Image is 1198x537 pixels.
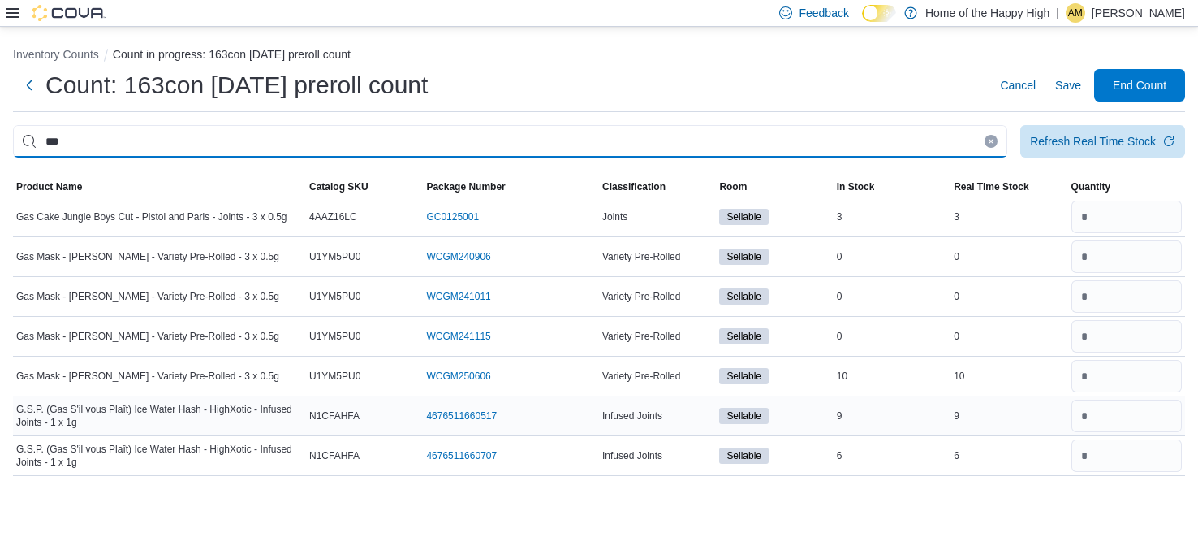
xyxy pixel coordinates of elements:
[1113,77,1166,93] span: End Count
[834,406,950,426] div: 9
[599,177,716,197] button: Classification
[726,409,761,423] span: Sellable
[1030,133,1156,149] div: Refresh Real Time Stock
[45,69,428,102] h1: Count: 163con [DATE] preroll count
[950,287,1067,306] div: 0
[950,177,1067,197] button: Real Time Stock
[426,180,505,193] span: Package Number
[834,366,950,386] div: 10
[1068,177,1185,197] button: Quantity
[13,177,306,197] button: Product Name
[16,370,279,383] span: Gas Mask - [PERSON_NAME] - Variety Pre-Rolled - 3 x 0.5g
[726,369,761,383] span: Sellable
[309,210,357,223] span: 4AAZ16LC
[16,443,303,469] span: G.S.P. (Gas S'il vous Plaît) Ice Water Hash - HighXotic - Infused Joints - 1 x 1g
[602,180,666,193] span: Classification
[13,46,1185,66] nav: An example of EuiBreadcrumbs
[16,290,279,303] span: Gas Mask - [PERSON_NAME] - Variety Pre-Rolled - 3 x 0.5g
[309,330,360,343] span: U1YM5PU0
[1056,3,1059,23] p: |
[1000,77,1036,93] span: Cancel
[309,250,360,263] span: U1YM5PU0
[426,370,490,383] a: WCGM250606
[32,5,106,21] img: Cova
[602,290,680,303] span: Variety Pre-Rolled
[1066,3,1085,23] div: Acheire Muhammad-Almoguea
[726,249,761,264] span: Sellable
[719,368,769,384] span: Sellable
[1068,3,1083,23] span: AM
[13,125,1007,158] input: This is a search bar. After typing your query, hit enter to filter the results lower in the page.
[309,290,360,303] span: U1YM5PU0
[834,446,950,466] div: 6
[16,210,287,223] span: Gas Cake Jungle Boys Cut - Pistol and Paris - Joints - 3 x 0.5g
[13,69,45,102] button: Next
[834,287,950,306] div: 0
[925,3,1049,23] p: Home of the Happy High
[309,370,360,383] span: U1YM5PU0
[602,409,662,422] span: Infused Joints
[719,328,769,344] span: Sellable
[719,180,747,193] span: Room
[309,180,368,193] span: Catalog SKU
[950,327,1067,346] div: 0
[993,69,1042,102] button: Cancel
[719,288,769,305] span: Sellable
[954,180,1028,193] span: Real Time Stock
[16,250,279,263] span: Gas Mask - [PERSON_NAME] - Variety Pre-Rolled - 3 x 0.5g
[426,449,497,462] a: 4676511660707
[837,180,875,193] span: In Stock
[719,448,769,464] span: Sellable
[602,370,680,383] span: Variety Pre-Rolled
[602,330,680,343] span: Variety Pre-Rolled
[309,449,360,462] span: N1CFAHFA
[426,250,490,263] a: WCGM240906
[426,210,479,223] a: GC0125001
[726,210,761,224] span: Sellable
[950,247,1067,266] div: 0
[1094,69,1185,102] button: End Count
[862,5,896,22] input: Dark Mode
[1055,77,1081,93] span: Save
[602,250,680,263] span: Variety Pre-Rolled
[834,327,950,346] div: 0
[1071,180,1111,193] span: Quantity
[862,22,863,23] span: Dark Mode
[426,330,490,343] a: WCGM241115
[719,249,769,265] span: Sellable
[602,210,627,223] span: Joints
[726,448,761,463] span: Sellable
[1092,3,1185,23] p: [PERSON_NAME]
[726,289,761,304] span: Sellable
[1049,69,1088,102] button: Save
[113,48,351,61] button: Count in progress: 163con [DATE] preroll count
[950,207,1067,227] div: 3
[985,135,998,148] button: Clear input
[799,5,848,21] span: Feedback
[602,449,662,462] span: Infused Joints
[834,247,950,266] div: 0
[950,446,1067,466] div: 6
[426,290,490,303] a: WCGM241011
[950,406,1067,426] div: 9
[13,48,99,61] button: Inventory Counts
[309,409,360,422] span: N1CFAHFA
[726,329,761,344] span: Sellable
[834,207,950,227] div: 3
[423,177,599,197] button: Package Number
[16,403,303,429] span: G.S.P. (Gas S'il vous Plaît) Ice Water Hash - HighXotic - Infused Joints - 1 x 1g
[834,177,950,197] button: In Stock
[426,409,497,422] a: 4676511660517
[1020,125,1185,158] button: Refresh Real Time Stock
[950,366,1067,386] div: 10
[719,209,769,225] span: Sellable
[719,408,769,424] span: Sellable
[16,330,279,343] span: Gas Mask - [PERSON_NAME] - Variety Pre-Rolled - 3 x 0.5g
[306,177,423,197] button: Catalog SKU
[16,180,82,193] span: Product Name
